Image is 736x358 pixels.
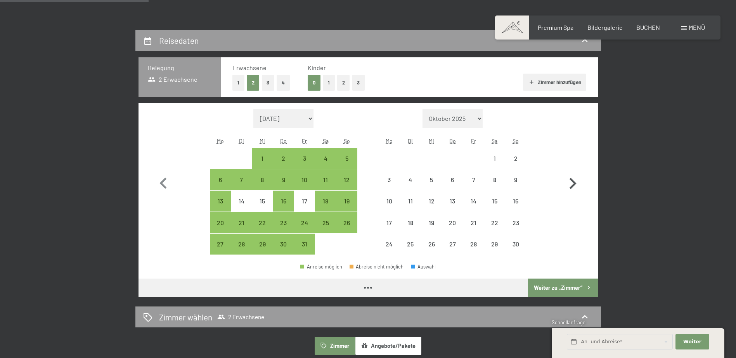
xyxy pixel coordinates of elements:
[274,220,293,239] div: 23
[401,177,420,196] div: 4
[463,212,484,233] div: Fri Nov 21 2025
[294,212,315,233] div: Fri Oct 24 2025
[400,169,421,190] div: Anreise nicht möglich
[422,241,441,260] div: 26
[337,75,350,91] button: 2
[528,279,597,297] button: Weiter zu „Zimmer“
[471,138,476,144] abbr: Freitag
[689,24,705,31] span: Menü
[506,177,525,196] div: 9
[294,191,315,212] div: Anreise nicht möglich
[464,220,483,239] div: 21
[253,198,272,217] div: 15
[300,264,342,269] div: Anreise möglich
[587,24,623,31] a: Bildergalerie
[464,177,483,196] div: 7
[232,64,267,71] span: Erwachsene
[159,36,199,45] h2: Reisedaten
[505,169,526,190] div: Sun Nov 09 2025
[247,75,260,91] button: 2
[294,234,315,255] div: Anreise möglich
[315,191,336,212] div: Sat Oct 18 2025
[352,75,365,91] button: 3
[336,212,357,233] div: Sun Oct 26 2025
[273,212,294,233] div: Anreise möglich
[400,234,421,255] div: Anreise nicht möglich
[449,138,456,144] abbr: Donnerstag
[316,198,335,217] div: 18
[252,169,273,190] div: Wed Oct 08 2025
[379,177,399,196] div: 3
[442,191,463,212] div: Anreise nicht möglich
[442,169,463,190] div: Thu Nov 06 2025
[323,138,329,144] abbr: Samstag
[337,177,356,196] div: 12
[442,234,463,255] div: Thu Nov 27 2025
[210,191,231,212] div: Mon Oct 13 2025
[506,155,525,175] div: 2
[443,198,462,217] div: 13
[294,234,315,255] div: Fri Oct 31 2025
[316,177,335,196] div: 11
[505,191,526,212] div: Sun Nov 16 2025
[253,241,272,260] div: 29
[273,169,294,190] div: Anreise möglich
[252,191,273,212] div: Anreise nicht möglich
[485,241,504,260] div: 29
[273,234,294,255] div: Thu Oct 30 2025
[253,177,272,196] div: 8
[231,191,252,212] div: Tue Oct 14 2025
[159,312,212,323] h2: Zimmer wählen
[211,198,230,217] div: 13
[350,264,404,269] div: Abreise nicht möglich
[336,191,357,212] div: Anreise möglich
[505,234,526,255] div: Sun Nov 30 2025
[421,191,442,212] div: Anreise nicht möglich
[505,212,526,233] div: Anreise nicht möglich
[505,191,526,212] div: Anreise nicht möglich
[274,198,293,217] div: 16
[252,169,273,190] div: Anreise möglich
[315,212,336,233] div: Anreise möglich
[210,169,231,190] div: Anreise möglich
[337,198,356,217] div: 19
[463,212,484,233] div: Anreise nicht möglich
[232,177,251,196] div: 7
[411,264,436,269] div: Auswahl
[231,212,252,233] div: Tue Oct 21 2025
[442,169,463,190] div: Anreise nicht möglich
[443,241,462,260] div: 27
[561,109,584,255] button: Nächster Monat
[422,198,441,217] div: 12
[252,212,273,233] div: Wed Oct 22 2025
[315,191,336,212] div: Anreise möglich
[484,212,505,233] div: Sat Nov 22 2025
[505,212,526,233] div: Sun Nov 23 2025
[506,198,525,217] div: 16
[231,169,252,190] div: Anreise möglich
[210,212,231,233] div: Anreise möglich
[273,169,294,190] div: Thu Oct 09 2025
[316,220,335,239] div: 25
[211,241,230,260] div: 27
[337,155,356,175] div: 5
[337,220,356,239] div: 26
[239,138,244,144] abbr: Dienstag
[260,138,265,144] abbr: Mittwoch
[675,334,709,350] button: Weiter
[400,212,421,233] div: Tue Nov 18 2025
[421,212,442,233] div: Wed Nov 19 2025
[379,191,400,212] div: Anreise nicht möglich
[400,191,421,212] div: Tue Nov 11 2025
[210,169,231,190] div: Mon Oct 06 2025
[442,191,463,212] div: Thu Nov 13 2025
[211,177,230,196] div: 6
[484,234,505,255] div: Sat Nov 29 2025
[262,75,275,91] button: 3
[463,191,484,212] div: Fri Nov 14 2025
[232,75,244,91] button: 1
[463,234,484,255] div: Anreise nicht möglich
[400,234,421,255] div: Tue Nov 25 2025
[210,191,231,212] div: Anreise möglich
